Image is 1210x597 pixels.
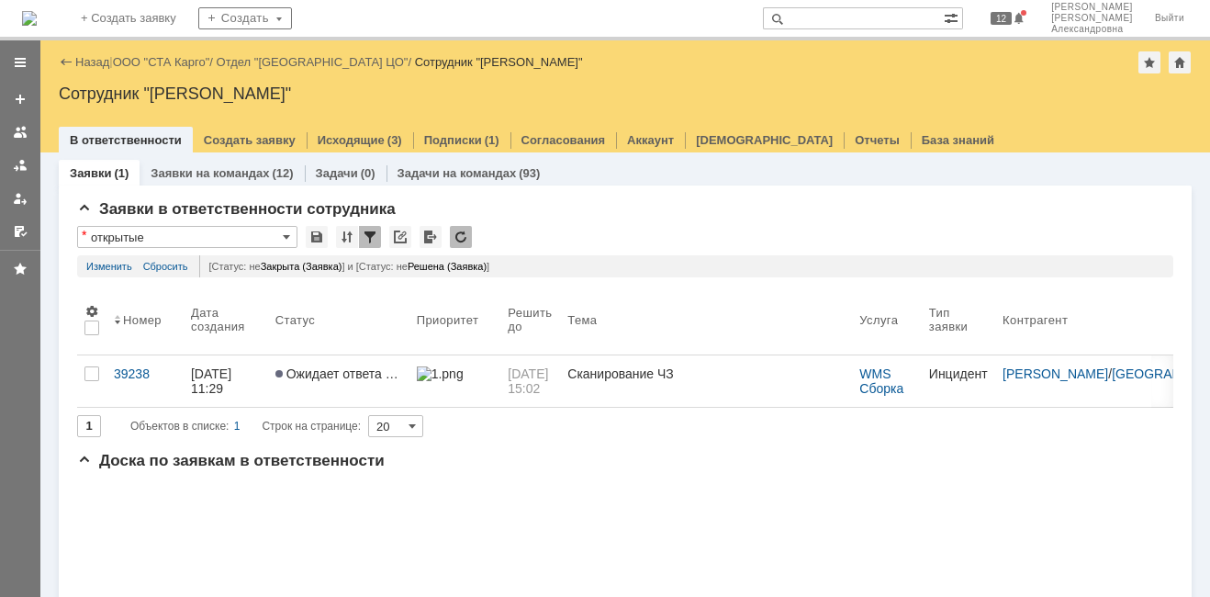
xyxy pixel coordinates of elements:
[1051,2,1133,13] span: [PERSON_NAME]
[1051,13,1133,24] span: [PERSON_NAME]
[387,133,402,147] div: (3)
[450,226,472,248] div: Обновлять список
[1003,366,1108,381] a: [PERSON_NAME]
[417,366,463,381] img: 1.png
[191,306,246,333] div: Дата создания
[389,226,411,248] div: Скопировать ссылку на список
[929,366,988,381] div: Инцидент
[409,355,501,407] a: 1.png
[275,313,316,327] div: Статус
[59,84,1192,103] div: Сотрудник "[PERSON_NAME]"
[922,133,994,147] a: База знаний
[268,355,409,407] a: Ожидает ответа контрагента
[508,366,552,396] span: [DATE] 15:02
[408,261,487,272] span: Решена (Заявка)
[217,55,409,69] a: Отдел "[GEOGRAPHIC_DATA] ЦО"
[198,7,292,29] div: Создать
[143,255,188,277] a: Сбросить
[6,118,35,147] a: Заявки на командах
[106,355,184,407] a: 39238
[106,285,184,355] th: Номер
[567,313,598,327] div: Тема
[130,420,229,433] span: Объектов в списке:
[1051,24,1133,35] span: Александровна
[1169,51,1191,73] div: Сделать домашней страницей
[275,366,457,381] span: Ожидает ответа контрагента
[859,366,907,411] a: WMS Сборка ТСД
[6,84,35,114] a: Создать заявку
[560,285,852,355] th: Тема
[234,415,241,437] div: 1
[560,355,852,407] a: Сканирование ЧЗ
[22,11,37,26] img: logo
[859,313,898,327] div: Услуга
[22,11,37,26] a: Перейти на домашнюю страницу
[485,133,499,147] div: (1)
[70,166,111,180] a: Заявки
[696,133,833,147] a: [DEMOGRAPHIC_DATA]
[184,355,268,407] a: [DATE] 11:29
[991,12,1012,25] span: 12
[261,261,342,272] span: Закрыта (Заявка)
[199,255,1164,277] div: [Статус: не ] и [Статус: не ]
[113,55,210,69] a: ООО "СТА Карго"
[114,366,176,381] div: 39238
[398,166,517,180] a: Задачи на командах
[361,166,375,180] div: (0)
[114,166,129,180] div: (1)
[521,133,606,147] a: Согласования
[316,166,358,180] a: Задачи
[77,452,385,469] span: Доска по заявкам в ответственности
[113,55,217,69] div: /
[204,133,296,147] a: Создать заявку
[519,166,540,180] div: (93)
[922,355,995,407] a: Инцидент
[6,151,35,180] a: Заявки в моей ответственности
[417,313,479,327] div: Приоритет
[852,285,922,355] th: Услуга
[82,229,86,242] div: Настройки списка отличаются от сохраненных в виде
[627,133,674,147] a: Аккаунт
[922,285,995,355] th: Тип заявки
[84,304,99,319] span: Настройки
[500,355,560,407] a: [DATE] 15:02
[336,226,358,248] div: Сортировка...
[109,54,112,68] div: |
[184,285,268,355] th: Дата создания
[409,285,501,355] th: Приоритет
[306,226,328,248] div: Сохранить вид
[415,55,583,69] div: Сотрудник "[PERSON_NAME]"
[70,133,182,147] a: В ответственности
[1138,51,1160,73] div: Добавить в избранное
[6,217,35,246] a: Мои согласования
[929,306,973,333] div: Тип заявки
[130,415,361,437] i: Строк на странице:
[272,166,293,180] div: (12)
[420,226,442,248] div: Экспорт списка
[944,8,962,26] span: Расширенный поиск
[359,226,381,248] div: Фильтрация...
[6,184,35,213] a: Мои заявки
[567,366,845,381] div: Сканирование ЧЗ
[508,306,553,333] div: Решить до
[1003,313,1068,327] div: Контрагент
[123,313,162,327] div: Номер
[151,166,269,180] a: Заявки на командах
[855,133,900,147] a: Отчеты
[217,55,415,69] div: /
[86,255,132,277] a: Изменить
[77,200,396,218] span: Заявки в ответственности сотрудника
[75,55,109,69] a: Назад
[268,285,409,355] th: Статус
[318,133,385,147] a: Исходящие
[424,133,482,147] a: Подписки
[191,366,235,396] div: [DATE] 11:29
